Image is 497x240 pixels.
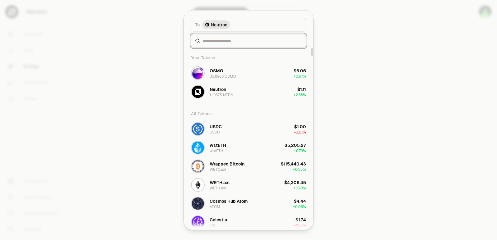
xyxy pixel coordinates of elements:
[210,216,227,223] div: Celestia
[297,86,306,92] div: $1.11
[210,204,220,209] div: ATOM
[210,148,223,153] div: wstETH
[293,167,306,172] span: + 0.35%
[294,198,306,204] div: $4.44
[192,160,204,172] img: WBTC.axl Logo
[192,67,204,79] img: OSMO Logo
[210,129,220,134] div: USDC
[210,123,222,129] div: USDC
[187,64,310,82] button: OSMO LogoOSMO35.8963 OSMO$6.06+0.67%
[294,223,306,228] span: -0.75%
[187,157,310,175] button: WBTC.axl LogoWrapped BitcoinWBTC.axl$115,440.43+0.35%
[210,74,236,79] div: 35.8963 OSMO
[192,179,204,191] img: WETH.axl Logo
[211,21,227,28] span: Neutron
[281,161,306,167] div: $115,440.43
[294,123,306,129] div: $1.00
[210,142,226,148] div: wstETH
[294,148,306,153] span: + 0.79%
[187,107,310,120] div: All Tokens
[187,175,310,194] button: WETH.axl LogoWETH.axlWETH.axl$4,306.45+0.70%
[191,18,306,31] button: ToNeutron LogoNeutron
[192,85,204,98] img: NTRN Logo
[192,123,204,135] img: USDC Logo
[187,138,310,157] button: wstETH LogowstETHwstETH$5,205.27+0.79%
[210,161,244,167] div: Wrapped Bitcoin
[210,223,215,228] div: TIA
[210,92,233,97] div: 11.9375 NTRN
[295,216,306,223] div: $1.74
[284,179,306,185] div: $4,306.45
[210,167,226,172] div: WBTC.axl
[210,67,223,74] div: OSMO
[293,204,306,209] span: + 0.06%
[192,216,204,228] img: TIA Logo
[187,213,310,231] button: TIA LogoCelestiaTIA$1.74-0.75%
[192,197,204,210] img: ATOM Logo
[210,185,226,190] div: WETH.axl
[210,86,226,92] div: Neutron
[294,185,306,190] span: + 0.70%
[294,92,306,97] span: + 2.38%
[187,194,310,213] button: ATOM LogoCosmos Hub AtomATOM$4.44+0.06%
[210,198,248,204] div: Cosmos Hub Atom
[294,74,306,79] span: + 0.67%
[285,142,306,148] div: $5,205.27
[294,67,306,74] div: $6.06
[195,21,200,28] span: To
[205,22,210,27] img: Neutron Logo
[192,141,204,154] img: wstETH Logo
[187,82,310,101] button: NTRN LogoNeutron11.9375 NTRN$1.11+2.38%
[187,120,310,138] button: USDC LogoUSDCUSDC$1.00-0.01%
[210,179,230,185] div: WETH.axl
[187,51,310,64] div: Your Tokens
[294,129,306,134] span: -0.01%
